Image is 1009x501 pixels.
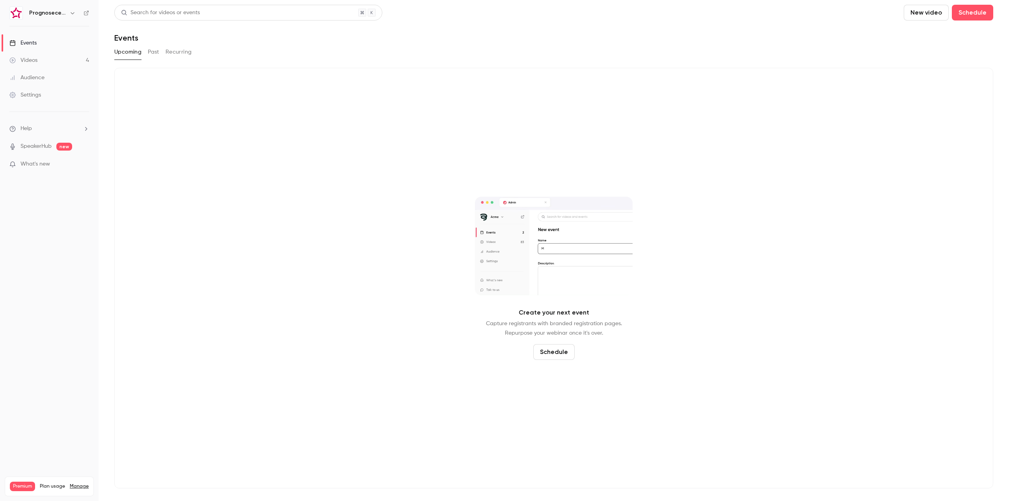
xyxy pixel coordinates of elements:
[533,344,575,360] button: Schedule
[20,142,52,151] a: SpeakerHub
[9,91,41,99] div: Settings
[121,9,200,17] div: Search for videos or events
[70,483,89,490] a: Manage
[20,160,50,168] span: What's new
[9,125,89,133] li: help-dropdown-opener
[10,7,22,19] img: Prognosecenteret | Powered by Hubexo
[114,33,138,43] h1: Events
[9,56,37,64] div: Videos
[9,74,45,82] div: Audience
[10,482,35,491] span: Premium
[952,5,993,20] button: Schedule
[56,143,72,151] span: new
[114,46,141,58] button: Upcoming
[40,483,65,490] span: Plan usage
[904,5,949,20] button: New video
[519,308,589,317] p: Create your next event
[148,46,159,58] button: Past
[29,9,66,17] h6: Prognosecenteret | Powered by Hubexo
[166,46,192,58] button: Recurring
[20,125,32,133] span: Help
[486,319,622,338] p: Capture registrants with branded registration pages. Repurpose your webinar once it's over.
[9,39,37,47] div: Events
